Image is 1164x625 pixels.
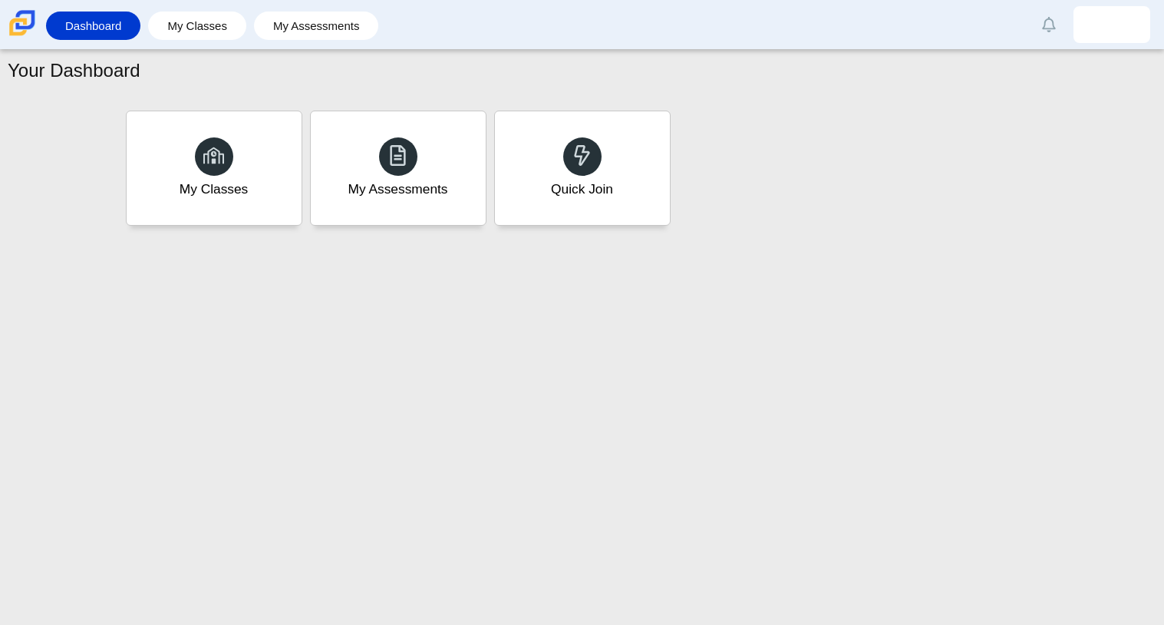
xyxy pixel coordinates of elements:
[494,111,671,226] a: Quick Join
[262,12,371,40] a: My Assessments
[551,180,613,199] div: Quick Join
[6,28,38,41] a: Carmen School of Science & Technology
[54,12,133,40] a: Dashboard
[180,180,249,199] div: My Classes
[1032,8,1066,41] a: Alerts
[310,111,486,226] a: My Assessments
[1073,6,1150,43] a: juan.fuentes.GywFhC
[6,7,38,39] img: Carmen School of Science & Technology
[156,12,239,40] a: My Classes
[348,180,448,199] div: My Assessments
[126,111,302,226] a: My Classes
[1100,12,1124,37] img: juan.fuentes.GywFhC
[8,58,140,84] h1: Your Dashboard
